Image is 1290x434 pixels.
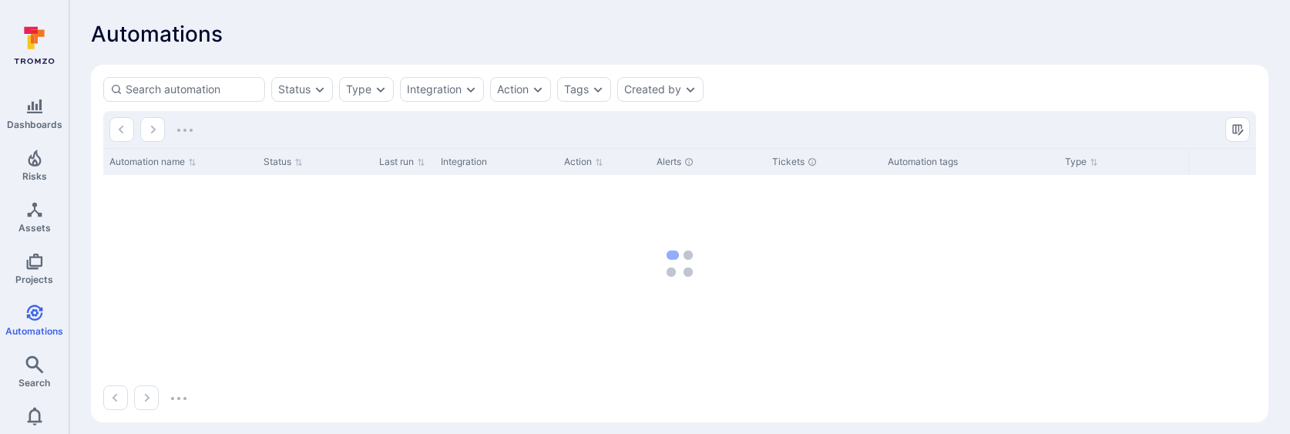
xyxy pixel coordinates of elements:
[564,156,603,168] button: Sort by Action
[22,170,47,182] span: Risks
[441,155,552,169] div: Integration
[109,117,134,142] button: Go to the previous page
[617,77,704,102] div: created by filter
[375,83,387,96] button: Expand dropdown
[592,83,604,96] button: Expand dropdown
[177,129,193,132] img: Loading...
[140,117,165,142] button: Go to the next page
[109,156,197,168] button: Sort by Automation name
[564,83,589,96] button: Tags
[1225,117,1250,142] button: Manage columns
[346,83,371,96] button: Type
[18,222,51,234] span: Assets
[134,385,159,410] button: Go to the next page
[15,274,53,285] span: Projects
[91,22,223,46] span: Automations
[888,155,1053,169] div: Automation tags
[624,83,681,96] button: Created by
[7,119,62,130] span: Dashboards
[1065,156,1098,168] button: Sort by Type
[657,155,760,169] div: Alerts
[103,385,128,410] button: Go to the previous page
[379,156,425,168] button: Sort by Last run
[497,83,529,96] button: Action
[264,156,303,168] button: Sort by Status
[400,77,484,102] div: integration filter
[314,83,326,96] button: Expand dropdown
[808,157,817,167] div: Unresolved tickets
[339,77,394,102] div: type filter
[490,77,551,102] div: action filter
[557,77,611,102] div: tags filter
[407,83,462,96] button: Integration
[126,82,258,97] input: Search automation
[684,83,697,96] button: Expand dropdown
[772,155,875,169] div: Tickets
[465,83,477,96] button: Expand dropdown
[278,83,311,96] button: Status
[532,83,544,96] button: Expand dropdown
[171,397,186,400] img: Loading...
[684,157,694,167] div: Unresolved alerts
[5,325,63,337] span: Automations
[18,377,50,389] span: Search
[271,77,333,102] div: status filter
